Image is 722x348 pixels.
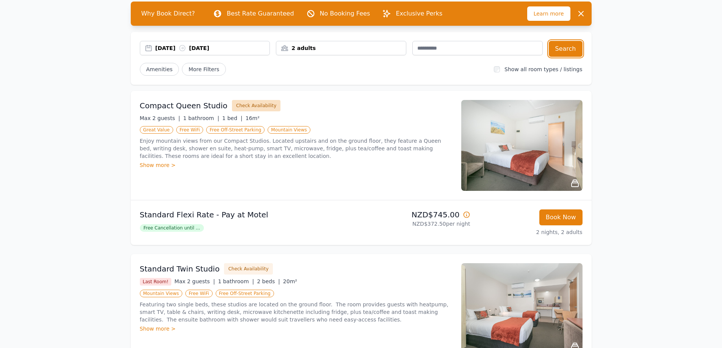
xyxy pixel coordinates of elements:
span: Mountain Views [268,126,310,134]
p: NZD$372.50 per night [364,220,470,228]
p: NZD$745.00 [364,209,470,220]
span: Free WiFi [185,290,213,297]
div: [DATE] [DATE] [155,44,270,52]
span: 2 beds | [257,278,280,284]
span: 1 bathroom | [183,115,219,121]
span: Free Off-Street Parking [206,126,265,134]
span: Great Value [140,126,173,134]
h3: Standard Twin Studio [140,264,220,274]
span: Free Cancellation until ... [140,224,204,232]
span: Max 2 guests | [140,115,180,121]
label: Show all room types / listings [504,66,582,72]
button: Search [549,41,583,57]
p: No Booking Fees [320,9,370,18]
span: 1 bed | [222,115,242,121]
div: 2 adults [276,44,406,52]
span: 16m² [246,115,260,121]
h3: Compact Queen Studio [140,100,228,111]
p: Best Rate Guaranteed [227,9,294,18]
span: 20m² [283,278,297,284]
span: Max 2 guests | [174,278,215,284]
p: Featuring two single beds, these studios are located on the ground floor. The room provides guest... [140,301,452,323]
p: Exclusive Perks [396,9,442,18]
div: Show more > [140,325,452,332]
span: Free WiFi [176,126,204,134]
div: Show more > [140,161,452,169]
span: Mountain Views [140,290,182,297]
span: 1 bathroom | [218,278,254,284]
span: Free Off-Street Parking [216,290,274,297]
span: Last Room! [140,278,172,286]
p: 2 nights, 2 adults [476,228,583,236]
span: Why Book Direct? [135,6,201,21]
span: More Filters [182,63,226,76]
button: Check Availability [224,263,273,275]
button: Check Availability [232,100,280,111]
p: Standard Flexi Rate - Pay at Motel [140,209,358,220]
button: Amenities [140,63,179,76]
span: Learn more [527,6,570,21]
button: Book Now [539,209,583,225]
p: Enjoy mountain views from our Compact Studios. Located upstairs and on the ground floor, they fea... [140,137,452,160]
